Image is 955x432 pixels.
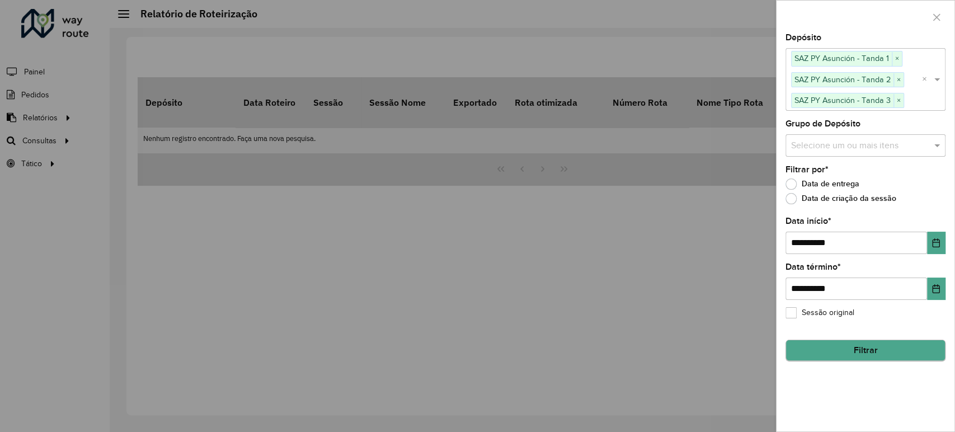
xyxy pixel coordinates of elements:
[785,214,831,228] label: Data início
[792,73,893,86] span: SAZ PY Asunción - Tanda 2
[785,117,860,130] label: Grupo de Depósito
[893,73,904,87] span: ×
[785,179,859,190] label: Data de entrega
[785,260,841,274] label: Data término
[927,278,945,300] button: Choose Date
[792,93,893,107] span: SAZ PY Asunción - Tanda 3
[792,51,892,65] span: SAZ PY Asunción - Tanda 1
[785,163,829,176] label: Filtrar por
[785,193,896,204] label: Data de criação da sessão
[927,232,945,254] button: Choose Date
[785,340,945,361] button: Filtrar
[785,31,821,44] label: Depósito
[893,94,904,107] span: ×
[892,52,902,65] span: ×
[785,307,854,318] label: Sessão original
[922,73,932,86] span: Clear all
